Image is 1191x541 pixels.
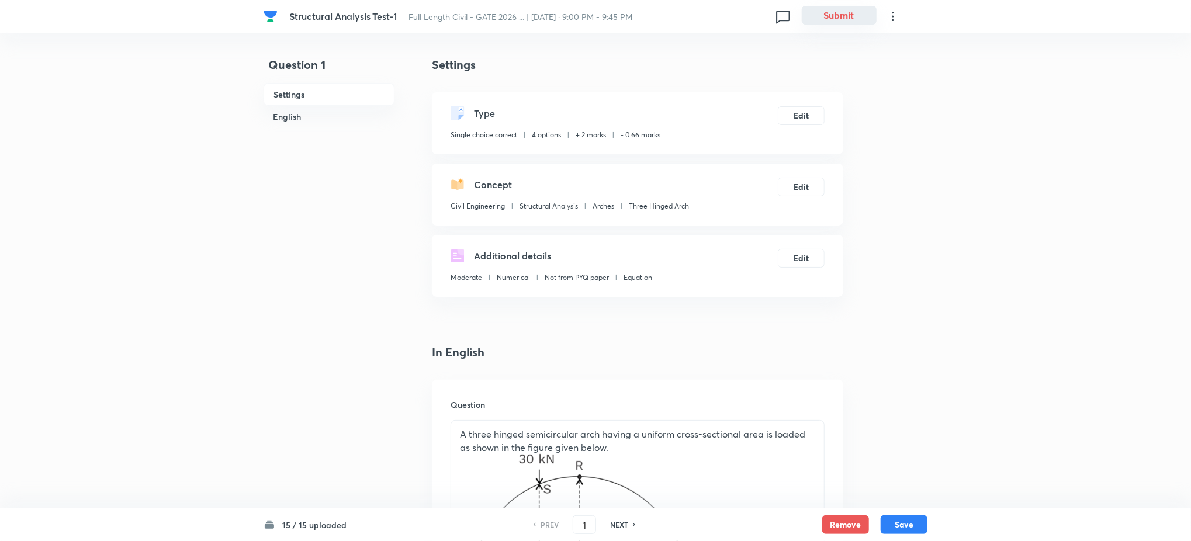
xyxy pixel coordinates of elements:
p: + 2 marks [576,130,606,140]
h5: Additional details [474,249,551,263]
button: Submit [802,6,877,25]
button: Remove [822,515,869,534]
p: Not from PYQ paper [545,272,609,283]
p: Numerical [497,272,530,283]
img: questionDetails.svg [451,249,465,263]
h6: Settings [264,83,394,106]
button: Edit [778,249,825,268]
p: Three Hinged Arch [629,201,689,211]
p: Moderate [451,272,482,283]
h6: PREV [541,519,559,530]
p: Structural Analysis [520,201,578,211]
h6: NEXT [610,519,628,530]
a: Company Logo [264,9,280,23]
button: Edit [778,178,825,196]
img: questionType.svg [451,106,465,120]
p: Single choice correct [451,130,517,140]
img: Company Logo [264,9,278,23]
p: 4 options [532,130,561,140]
h4: Settings [432,56,843,74]
h5: Concept [474,178,512,192]
span: Structural Analysis Test-1 [289,10,397,22]
h6: Question [451,398,825,411]
span: Full Length Civil - GATE 2026 ... | [DATE] · 9:00 PM - 9:45 PM [409,11,633,22]
h6: 15 / 15 uploaded [282,519,347,531]
h4: Question 1 [264,56,394,83]
button: Edit [778,106,825,125]
p: Equation [624,272,652,283]
p: Civil Engineering [451,201,505,211]
button: Save [881,515,927,534]
h5: Type [474,106,495,120]
p: Arches [593,201,614,211]
p: A three hinged semicircular arch having a uniform cross-sectional area is loaded as shown in the ... [460,428,815,454]
h4: In English [432,344,843,361]
h6: English [264,106,394,127]
p: - 0.66 marks [621,130,660,140]
img: questionConcept.svg [451,178,465,192]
